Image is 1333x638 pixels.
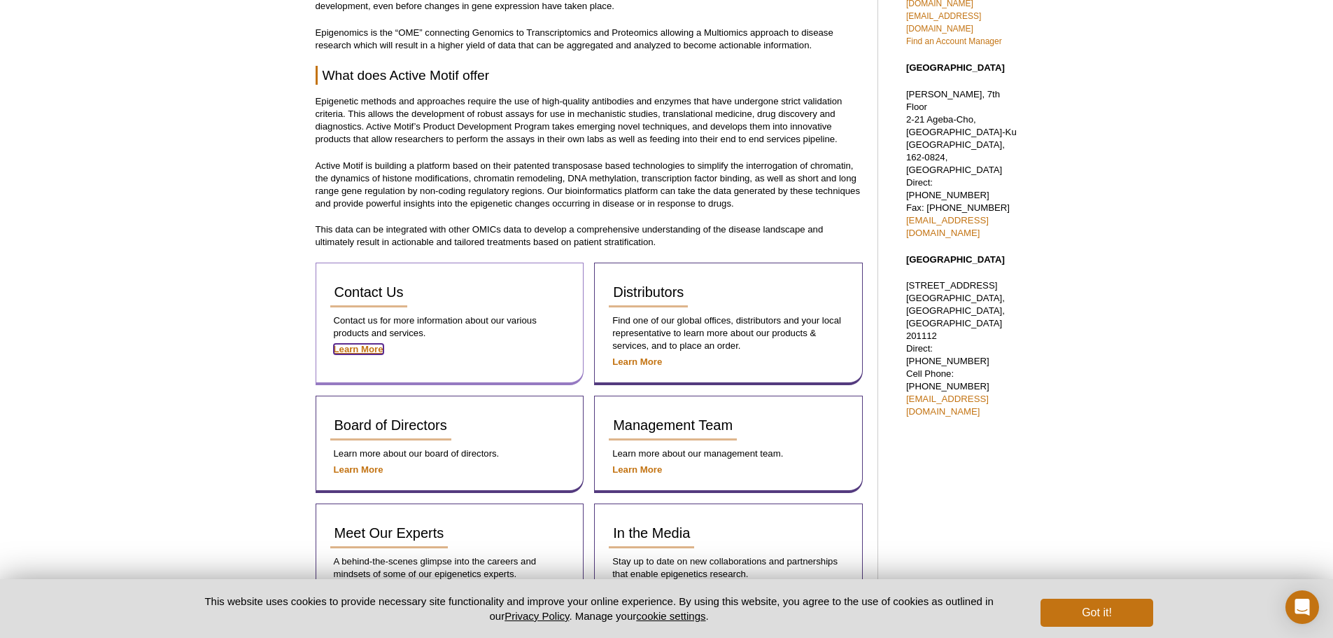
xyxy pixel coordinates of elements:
[334,464,383,475] a: Learn More
[330,410,451,441] a: Board of Directors
[906,279,1018,418] p: [STREET_ADDRESS] [GEOGRAPHIC_DATA], [GEOGRAPHIC_DATA], [GEOGRAPHIC_DATA] 201112 Direct: [PHONE_NU...
[609,518,694,548] a: In the Media
[636,610,705,622] button: cookie settings
[334,417,447,433] span: Board of Directors
[1041,599,1152,627] button: Got it!
[609,448,848,460] p: Learn more about our management team.
[612,464,662,475] a: Learn More
[906,11,981,34] a: [EMAIL_ADDRESS][DOMAIN_NAME]
[906,215,989,238] a: [EMAIL_ADDRESS][DOMAIN_NAME]
[609,410,737,441] a: Management Team
[330,277,408,307] a: Contact Us
[181,594,1018,623] p: This website uses cookies to provide necessary site functionality and improve your online experie...
[330,448,570,460] p: Learn more about our board of directors.
[613,525,690,541] span: In the Media
[334,284,404,300] span: Contact Us
[334,525,444,541] span: Meet Our Experts
[613,417,733,433] span: Management Team
[612,356,662,367] a: Learn More
[609,555,848,581] p: Stay up to date on new collaborations and partnerships that enable epigenetics research.
[609,314,848,352] p: Find one of our global offices, distributors and your local representative to learn more about ou...
[316,223,863,249] p: This data can be integrated with other OMICs data to develop a comprehensive understanding of the...
[906,254,1005,265] strong: [GEOGRAPHIC_DATA]
[334,344,383,354] a: Learn More
[316,66,863,85] h2: What does Active Motif offer
[316,160,863,210] p: Active Motif is building a platform based on their patented transposase based technologies to sim...
[906,36,1002,46] a: Find an Account Manager
[330,314,570,340] p: Contact us for more information about our various products and services.
[906,62,1005,73] strong: [GEOGRAPHIC_DATA]
[330,518,449,548] a: Meet Our Experts
[316,95,863,146] p: Epigenetic methods and approaches require the use of high-quality antibodies and enzymes that hav...
[330,555,570,581] p: A behind-the-scenes glimpse into the careers and mindsets of some of our epigenetics experts.
[316,27,863,52] p: Epigenomics is the “OME” connecting Genomics to Transcriptomics and Proteomics allowing a Multiom...
[609,277,688,307] a: Distributors
[906,394,989,417] a: [EMAIL_ADDRESS][DOMAIN_NAME]
[906,88,1018,240] p: [PERSON_NAME], 7th Floor 2-21 Ageba-Cho, [GEOGRAPHIC_DATA]-Ku [GEOGRAPHIC_DATA], 162-0824, [GEOGR...
[613,284,684,300] span: Distributors
[1285,590,1319,624] div: Open Intercom Messenger
[505,610,569,622] a: Privacy Policy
